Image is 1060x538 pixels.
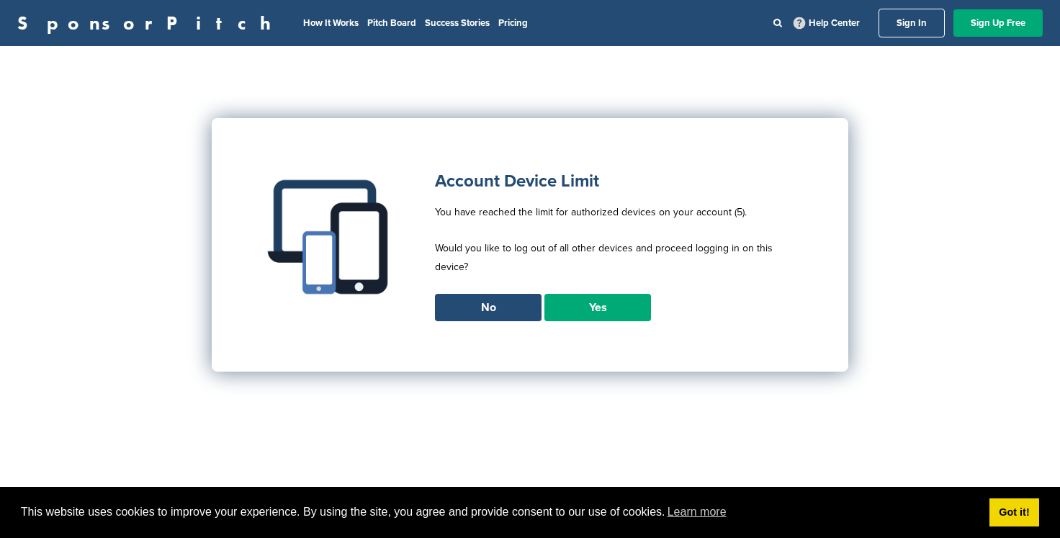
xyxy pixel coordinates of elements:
[498,17,528,29] a: Pricing
[665,501,729,523] a: learn more about cookies
[435,203,797,294] p: You have reached the limit for authorized devices on your account (5). Would you like to log out ...
[425,17,490,29] a: Success Stories
[989,498,1039,527] a: dismiss cookie message
[367,17,416,29] a: Pitch Board
[262,169,399,305] img: Multiple devices
[435,169,797,194] h1: Account Device Limit
[17,14,280,32] a: SponsorPitch
[435,294,542,321] a: No
[303,17,359,29] a: How It Works
[544,294,651,321] a: Yes
[21,501,978,523] span: This website uses cookies to improve your experience. By using the site, you agree and provide co...
[791,14,863,32] a: Help Center
[879,9,945,37] a: Sign In
[953,9,1043,37] a: Sign Up Free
